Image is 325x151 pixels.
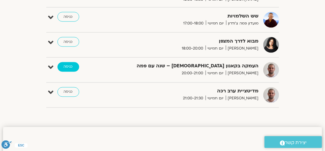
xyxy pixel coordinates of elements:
[206,45,226,52] span: יום חמישי
[226,45,259,52] span: [PERSON_NAME]
[180,45,206,52] span: 18:00-20:00
[129,62,259,70] strong: העמקה בקאנון [DEMOGRAPHIC_DATA] – שנה עם פמה
[226,70,259,77] span: [PERSON_NAME]
[57,62,79,72] a: כניסה
[206,70,226,77] span: יום חמישי
[226,20,259,27] span: מועדון פמה צ'ודרון
[129,12,259,20] strong: שש השלמויות
[129,87,259,95] strong: מדיטציית ערב רכה
[129,37,259,45] strong: מבוא לדרך המצפן
[57,87,79,97] a: כניסה
[206,20,226,27] span: יום חמישי
[57,12,79,22] a: כניסה
[226,95,259,102] span: [PERSON_NAME]
[57,37,79,47] a: כניסה
[180,70,206,77] span: 20:00-21:00
[265,136,322,148] a: יצירת קשר
[181,20,206,27] span: 17:00-18:00
[181,95,206,102] span: 21:00-21:30
[206,95,226,102] span: יום חמישי
[285,139,307,147] span: יצירת קשר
